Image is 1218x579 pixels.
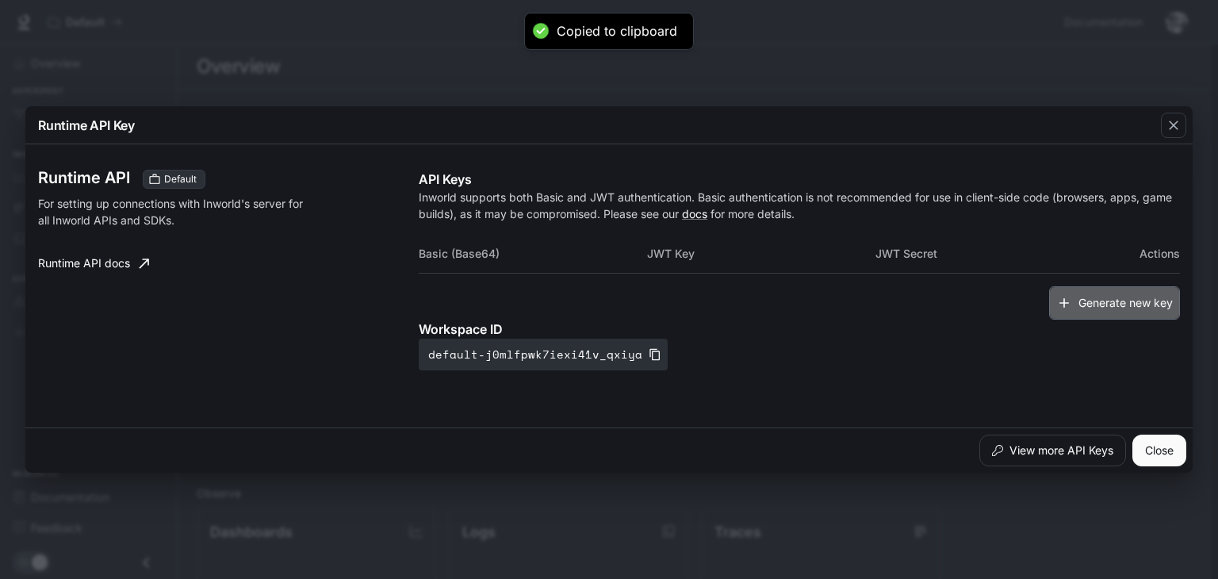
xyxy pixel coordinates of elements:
p: Runtime API Key [38,116,135,135]
a: Runtime API docs [32,247,155,279]
th: Actions [1104,235,1180,273]
div: Copied to clipboard [557,23,677,40]
th: JWT Key [647,235,875,273]
th: Basic (Base64) [419,235,647,273]
button: View more API Keys [979,435,1126,466]
button: default-j0mlfpwk7iexi41v_qxiya [419,339,668,370]
a: docs [682,207,707,220]
button: Generate new key [1049,286,1180,320]
span: Default [158,172,203,186]
p: API Keys [419,170,1180,189]
p: Inworld supports both Basic and JWT authentication. Basic authentication is not recommended for u... [419,189,1180,222]
p: For setting up connections with Inworld's server for all Inworld APIs and SDKs. [38,195,314,228]
div: These keys will apply to your current workspace only [143,170,205,189]
th: JWT Secret [875,235,1104,273]
button: Close [1132,435,1186,466]
h3: Runtime API [38,170,130,186]
p: Workspace ID [419,320,1180,339]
